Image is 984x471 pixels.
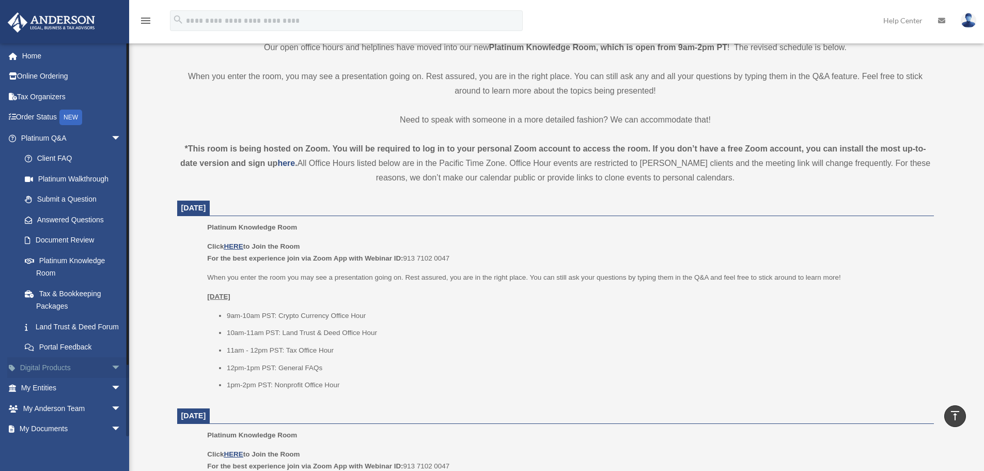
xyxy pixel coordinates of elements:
[944,405,966,427] a: vertical_align_top
[59,110,82,125] div: NEW
[5,12,98,33] img: Anderson Advisors Platinum Portal
[177,69,934,98] p: When you enter the room, you may see a presentation going on. Rest assured, you are in the right ...
[224,242,243,250] a: HERE
[7,378,137,399] a: My Entitiesarrow_drop_down
[7,398,137,419] a: My Anderson Teamarrow_drop_down
[7,66,137,87] a: Online Ordering
[207,462,403,470] b: For the best experience join via Zoom App with Webinar ID:
[7,107,137,128] a: Order StatusNEW
[207,271,926,284] p: When you enter the room you may see a presentation going on. Rest assured, you are in the right p...
[177,113,934,127] p: Need to speak with someone in a more detailed fashion? We can accommodate that!
[227,310,927,322] li: 9am-10am PST: Crypto Currency Office Hour
[180,144,926,168] strong: *This room is being hosted on Zoom. You will be required to log in to your personal Zoom account ...
[14,169,137,189] a: Platinum Walkthrough
[173,14,184,25] i: search
[227,379,927,391] li: 1pm-2pm PST: Nonprofit Office Hour
[227,362,927,374] li: 12pm-1pm PST: General FAQs
[14,209,137,230] a: Answered Questions
[207,223,297,231] span: Platinum Knowledge Room
[7,357,137,378] a: Digital Productsarrow_drop_down
[7,45,137,66] a: Home
[14,316,137,337] a: Land Trust & Deed Forum
[111,398,132,419] span: arrow_drop_down
[207,293,230,300] u: [DATE]
[111,419,132,440] span: arrow_drop_down
[7,419,137,439] a: My Documentsarrow_drop_down
[14,337,137,358] a: Portal Feedback
[207,242,300,250] b: Click to Join the Room
[227,344,927,357] li: 11am - 12pm PST: Tax Office Hour
[14,148,137,169] a: Client FAQ
[207,254,403,262] b: For the best experience join via Zoom App with Webinar ID:
[227,327,927,339] li: 10am-11am PST: Land Trust & Deed Office Hour
[181,412,206,420] span: [DATE]
[489,43,727,52] strong: Platinum Knowledge Room, which is open from 9am-2pm PT
[277,159,295,168] a: here
[177,40,934,55] p: Our open office hours and helplines have moved into our new ! The revised schedule is below.
[111,128,132,149] span: arrow_drop_down
[7,86,137,107] a: Tax Organizers
[139,14,152,27] i: menu
[14,283,137,316] a: Tax & Bookkeeping Packages
[224,450,243,458] a: HERE
[207,431,297,439] span: Platinum Knowledge Room
[111,378,132,399] span: arrow_drop_down
[181,204,206,212] span: [DATE]
[295,159,297,168] strong: .
[139,18,152,27] a: menu
[177,142,934,185] div: All Office Hours listed below are in the Pacific Time Zone. Office Hour events are restricted to ...
[949,409,961,422] i: vertical_align_top
[7,128,137,148] a: Platinum Q&Aarrow_drop_down
[961,13,976,28] img: User Pic
[14,189,137,210] a: Submit a Question
[111,357,132,378] span: arrow_drop_down
[14,230,137,251] a: Document Review
[207,450,300,458] b: Click to Join the Room
[207,240,926,265] p: 913 7102 0047
[14,250,132,283] a: Platinum Knowledge Room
